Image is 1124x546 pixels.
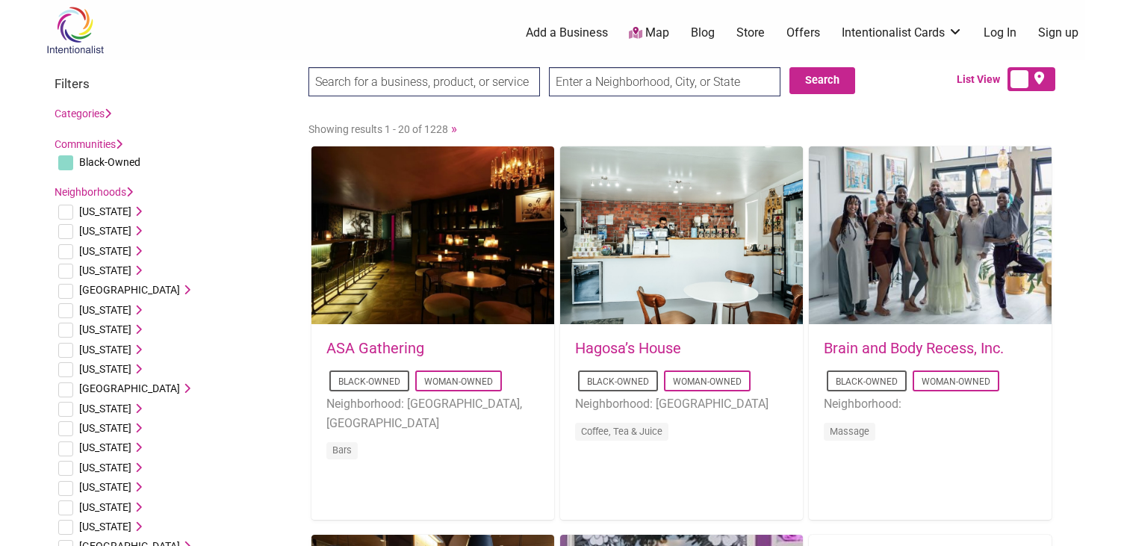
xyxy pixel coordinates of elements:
[836,376,898,387] a: Black-Owned
[79,441,131,453] span: [US_STATE]
[79,304,131,316] span: [US_STATE]
[79,156,140,168] span: Black-Owned
[629,25,669,42] a: Map
[424,376,493,387] a: Woman-Owned
[830,426,869,437] a: Massage
[308,67,540,96] input: Search for a business, product, or service
[79,422,131,434] span: [US_STATE]
[79,225,131,237] span: [US_STATE]
[332,444,352,456] a: Bars
[326,339,424,357] a: ASA Gathering
[79,323,131,335] span: [US_STATE]
[55,108,111,120] a: Categories
[79,521,131,533] span: [US_STATE]
[922,376,990,387] a: Woman-Owned
[957,72,1007,87] span: List View
[79,501,131,513] span: [US_STATE]
[79,344,131,356] span: [US_STATE]
[691,25,715,41] a: Blog
[451,121,457,136] a: »
[79,462,131,474] span: [US_STATE]
[79,205,131,217] span: [US_STATE]
[786,25,820,41] a: Offers
[79,403,131,415] span: [US_STATE]
[79,264,131,276] span: [US_STATE]
[549,67,780,96] input: Enter a Neighborhood, City, or State
[824,394,1037,414] li: Neighborhood:
[79,382,180,394] span: [GEOGRAPHIC_DATA]
[79,245,131,257] span: [US_STATE]
[338,376,400,387] a: Black-Owned
[40,6,111,55] img: Intentionalist
[79,363,131,375] span: [US_STATE]
[1038,25,1078,41] a: Sign up
[789,67,855,94] button: Search
[55,76,294,91] h3: Filters
[587,376,649,387] a: Black-Owned
[575,339,681,357] a: Hagosa’s House
[736,25,765,41] a: Store
[326,394,539,432] li: Neighborhood: [GEOGRAPHIC_DATA], [GEOGRAPHIC_DATA]
[824,339,1004,357] a: Brain and Body Recess, Inc.
[308,123,448,135] span: Showing results 1 - 20 of 1228
[79,284,180,296] span: [GEOGRAPHIC_DATA]
[984,25,1016,41] a: Log In
[79,481,131,493] span: [US_STATE]
[842,25,963,41] a: Intentionalist Cards
[526,25,608,41] a: Add a Business
[55,186,133,198] a: Neighborhoods
[55,138,122,150] a: Communities
[581,426,662,437] a: Coffee, Tea & Juice
[575,394,788,414] li: Neighborhood: [GEOGRAPHIC_DATA]
[673,376,742,387] a: Woman-Owned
